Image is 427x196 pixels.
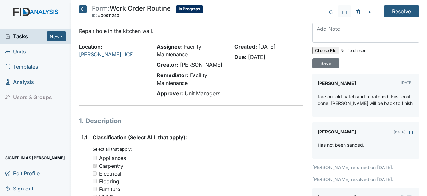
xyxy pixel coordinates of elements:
[5,62,38,72] span: Templates
[318,79,356,88] label: [PERSON_NAME]
[394,130,406,134] small: [DATE]
[92,5,171,19] div: Work Order Routine
[234,43,257,50] strong: Created:
[312,164,419,171] p: [PERSON_NAME] returned on [DATE].
[318,142,364,148] p: Has not been sanded.
[99,154,126,162] div: Appliances
[384,5,419,17] input: Resolve
[99,162,123,170] div: Carpentry
[312,176,419,183] p: [PERSON_NAME] resolved on [DATE].
[92,13,97,18] span: ID:
[79,43,102,50] strong: Location:
[93,134,187,141] span: Classification (Select ALL that apply):
[79,27,303,35] p: Repair hole in the kitchen wall.
[99,185,120,193] div: Furniture
[93,171,97,176] input: Electrical
[5,183,33,193] span: Sign out
[157,43,182,50] strong: Assignee:
[180,62,222,68] span: [PERSON_NAME]
[99,178,119,185] div: Flooring
[157,62,178,68] strong: Creator:
[93,179,97,183] input: Flooring
[258,43,276,50] span: [DATE]
[79,116,303,126] h1: 1. Description
[234,54,246,60] strong: Due:
[79,51,133,58] a: [PERSON_NAME]. ICF
[93,147,132,152] small: Select all that apply:
[93,156,97,160] input: Appliances
[185,90,220,97] span: Unit Managers
[93,164,97,168] input: Carpentry
[157,90,183,97] strong: Approver:
[98,13,119,18] span: #00011240
[312,58,339,68] input: Save
[157,72,188,78] strong: Remediator:
[176,5,203,13] span: In Progress
[99,170,121,178] div: Electrical
[93,187,97,191] input: Furniture
[47,31,66,41] button: New
[5,47,26,57] span: Units
[401,80,413,85] small: [DATE]
[318,93,414,107] p: tore out old patch and repatched. First coat done, [PERSON_NAME] will be back to finish
[5,168,40,178] span: Edit Profile
[92,5,110,12] span: Form:
[318,127,356,136] label: [PERSON_NAME]
[5,32,47,40] a: Tasks
[5,77,34,87] span: Analysis
[248,54,265,60] span: [DATE]
[5,153,65,163] span: Signed in as [PERSON_NAME]
[82,133,87,141] label: 1.1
